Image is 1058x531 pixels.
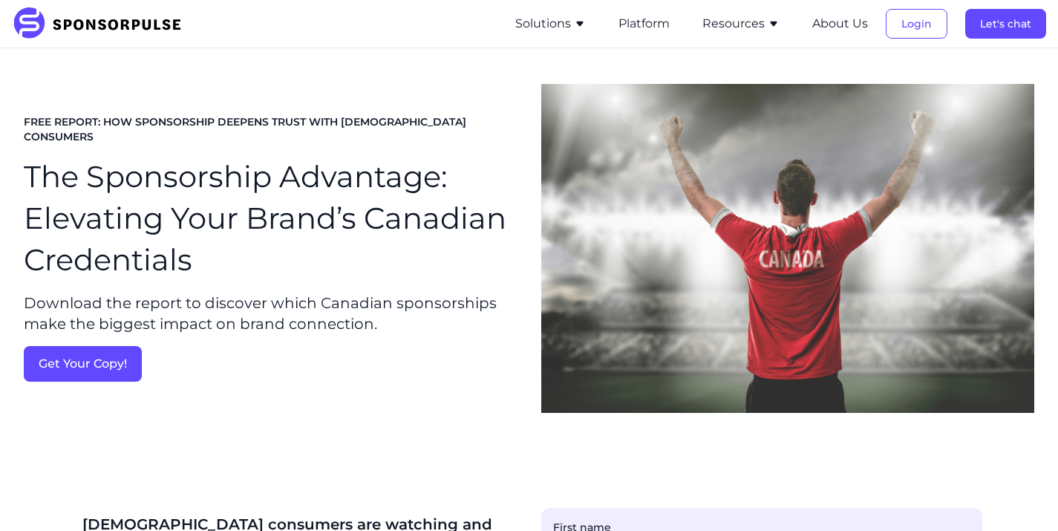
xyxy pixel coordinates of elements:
button: Platform [618,15,670,33]
button: About Us [812,15,868,33]
span: FREE REPORT: HOW SPONSORSHIP DEEPENS TRUST WITH [DEMOGRAPHIC_DATA] CONSUMERS [24,115,517,144]
a: Get Your Copy! [24,346,517,382]
iframe: Chat Widget [984,460,1058,531]
h1: The Sponsorship Advantage: Elevating Your Brand’s Canadian Credentials [24,156,517,281]
a: Let's chat [965,17,1046,30]
img: SponsorPulse [12,7,192,40]
button: Get Your Copy! [24,346,142,382]
p: Download the report to discover which Canadian sponsorships make the biggest impact on brand conn... [24,293,517,334]
a: Platform [618,17,670,30]
button: Solutions [515,15,586,33]
button: Let's chat [965,9,1046,39]
a: Login [886,17,947,30]
a: About Us [812,17,868,30]
button: Login [886,9,947,39]
img: Photo courtesy of Canva [541,84,1035,413]
button: Resources [702,15,780,33]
